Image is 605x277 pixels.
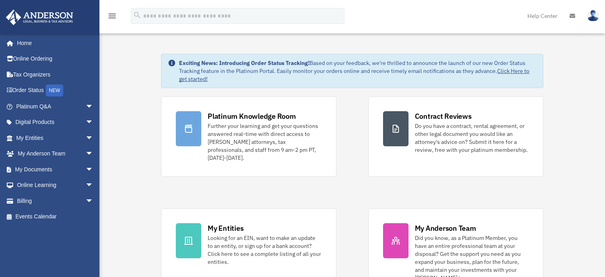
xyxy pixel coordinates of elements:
span: arrow_drop_down [86,177,101,194]
span: arrow_drop_down [86,98,101,115]
div: Further your learning and get your questions answered real-time with direct access to [PERSON_NAM... [208,122,321,162]
strong: Exciting News: Introducing Order Status Tracking! [179,59,309,67]
a: Home [6,35,101,51]
a: Digital Productsarrow_drop_down [6,114,105,130]
div: Based on your feedback, we're thrilled to announce the launch of our new Order Status Tracking fe... [179,59,537,83]
div: Do you have a contract, rental agreement, or other legal document you would like an attorney's ad... [415,122,529,154]
div: Platinum Knowledge Room [208,111,296,121]
a: Online Ordering [6,51,105,67]
div: NEW [46,84,63,96]
div: Contract Reviews [415,111,472,121]
a: My Entitiesarrow_drop_down [6,130,105,146]
img: Anderson Advisors Platinum Portal [4,10,76,25]
a: Platinum Knowledge Room Further your learning and get your questions answered real-time with dire... [161,96,336,177]
a: Platinum Q&Aarrow_drop_down [6,98,105,114]
i: menu [107,11,117,21]
a: Events Calendar [6,209,105,225]
span: arrow_drop_down [86,130,101,146]
a: Contract Reviews Do you have a contract, rental agreement, or other legal document you would like... [368,96,543,177]
span: arrow_drop_down [86,114,101,131]
span: arrow_drop_down [86,161,101,178]
a: My Anderson Teamarrow_drop_down [6,146,105,162]
a: My Documentsarrow_drop_down [6,161,105,177]
i: search [133,11,142,20]
div: Looking for an EIN, want to make an update to an entity, or sign up for a bank account? Click her... [208,234,321,266]
div: My Entities [208,223,243,233]
a: Tax Organizers [6,67,105,83]
a: Online Learningarrow_drop_down [6,177,105,193]
a: Click Here to get started! [179,67,529,83]
span: arrow_drop_down [86,193,101,209]
a: menu [107,14,117,21]
a: Billingarrow_drop_down [6,193,105,209]
img: User Pic [587,10,599,22]
a: Order StatusNEW [6,83,105,99]
div: My Anderson Team [415,223,476,233]
span: arrow_drop_down [86,146,101,162]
